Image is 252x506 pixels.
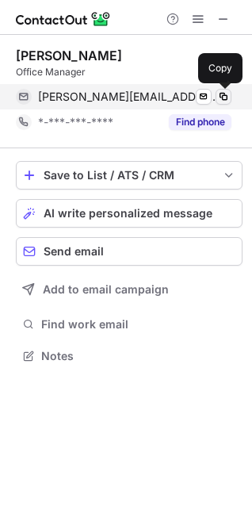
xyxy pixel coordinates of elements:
button: Find work email [16,313,242,335]
span: Notes [41,349,236,363]
span: [PERSON_NAME][EMAIL_ADDRESS][DOMAIN_NAME] [38,90,220,104]
div: [PERSON_NAME] [16,48,122,63]
span: Add to email campaign [43,283,169,296]
button: Notes [16,345,242,367]
div: Office Manager [16,65,242,79]
div: Save to List / ATS / CRM [44,169,215,182]
button: Send email [16,237,242,266]
button: save-profile-one-click [16,161,242,190]
button: Reveal Button [169,114,231,130]
span: Find work email [41,317,236,332]
span: Send email [44,245,104,258]
img: ContactOut v5.3.10 [16,10,111,29]
span: AI write personalized message [44,207,212,220]
button: AI write personalized message [16,199,242,228]
button: Add to email campaign [16,275,242,304]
